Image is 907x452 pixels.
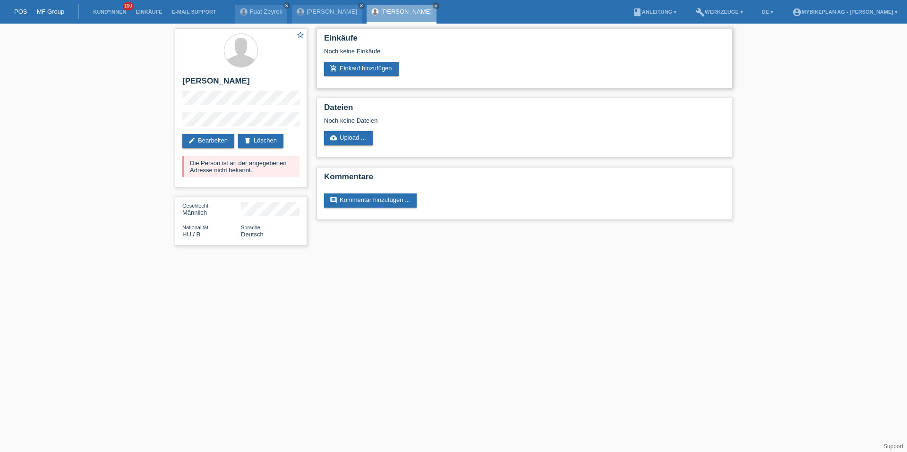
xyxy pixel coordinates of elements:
span: Ungarn / B / 15.10.2019 [182,231,200,238]
h2: Einkäufe [324,33,725,48]
a: Kund*innen [88,9,131,15]
span: Geschlecht [182,203,208,209]
h2: Dateien [324,103,725,117]
a: buildWerkzeuge ▾ [691,9,748,15]
i: close [359,3,364,8]
a: Einkäufe [131,9,167,15]
i: add_shopping_cart [330,65,337,72]
span: Nationalität [182,225,208,230]
i: star_border [296,31,305,39]
a: close [283,2,290,9]
i: account_circle [792,8,802,17]
a: E-Mail Support [167,9,221,15]
span: Sprache [241,225,260,230]
a: Fuat Zeyrek [250,8,282,15]
a: add_shopping_cartEinkauf hinzufügen [324,62,399,76]
i: cloud_upload [330,134,337,142]
a: close [433,2,439,9]
i: delete [244,137,251,144]
i: comment [330,196,337,204]
a: close [358,2,365,9]
i: book [633,8,642,17]
div: Noch keine Dateien [324,117,613,124]
a: bookAnleitung ▾ [628,9,681,15]
h2: Kommentare [324,172,725,186]
a: account_circleMybikeplan AG - [PERSON_NAME] ▾ [787,9,902,15]
div: Die Person ist an der angegebenen Adresse nicht bekannt. [182,156,299,177]
a: DE ▾ [757,9,778,15]
span: Deutsch [241,231,264,238]
i: edit [188,137,196,144]
i: close [434,3,438,8]
h2: [PERSON_NAME] [182,76,299,91]
a: [PERSON_NAME] [381,8,432,15]
div: Noch keine Einkäufe [324,48,725,62]
a: editBearbeiten [182,134,234,148]
a: [PERSON_NAME] [307,8,357,15]
div: Männlich [182,202,241,216]
span: 100 [123,2,134,10]
a: deleteLöschen [238,134,283,148]
a: POS — MF Group [14,8,64,15]
a: star_border [296,31,305,41]
i: close [284,3,289,8]
i: build [695,8,705,17]
a: Support [883,443,903,450]
a: commentKommentar hinzufügen ... [324,193,417,208]
a: cloud_uploadUpload ... [324,131,373,145]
